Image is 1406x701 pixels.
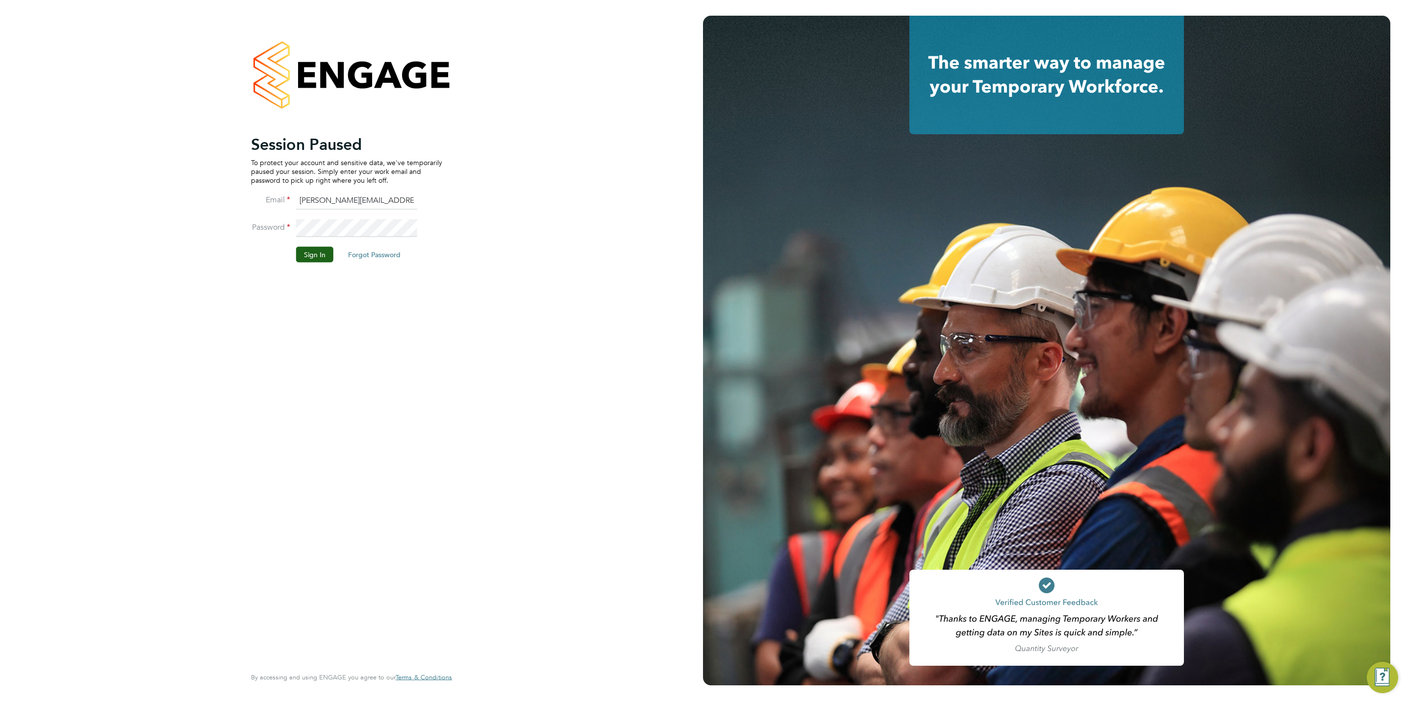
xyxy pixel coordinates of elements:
span: By accessing and using ENGAGE you agree to our [251,673,452,681]
span: Terms & Conditions [396,673,452,681]
label: Password [251,222,290,232]
h2: Session Paused [251,134,442,154]
a: Terms & Conditions [396,674,452,681]
p: To protect your account and sensitive data, we've temporarily paused your session. Simply enter y... [251,158,442,185]
label: Email [251,194,290,205]
input: Enter your work email... [296,192,417,210]
button: Forgot Password [340,246,408,262]
button: Sign In [296,246,333,262]
button: Engage Resource Center [1367,662,1398,693]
